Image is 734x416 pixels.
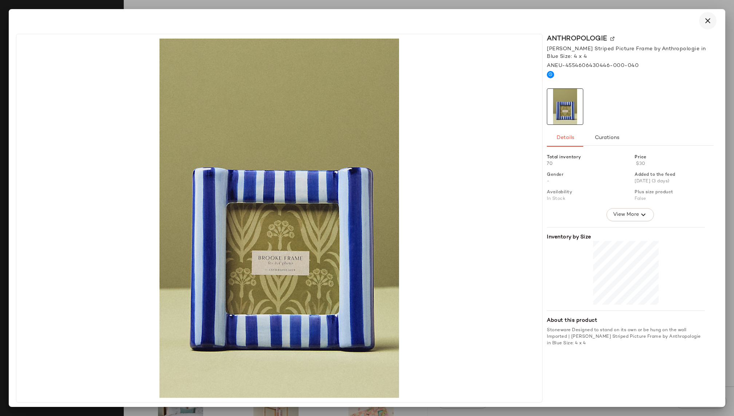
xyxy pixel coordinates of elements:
div: Stoneware Designed to stand on its own or be hung on the wall Imported | [PERSON_NAME] Striped Pi... [547,327,705,347]
span: Curations [595,135,619,141]
span: View More [613,210,639,219]
img: 99421794_040_b [547,89,583,124]
button: View More [607,208,654,221]
span: ANEU-4554606430446-000-040 [547,62,639,70]
span: Details [556,135,574,141]
span: Anthropologie [547,34,607,44]
img: svg%3e [610,37,615,41]
div: About this product [547,317,705,324]
img: 99421794_040_b [21,39,538,398]
div: Inventory by Size [547,233,705,241]
span: [PERSON_NAME] Striped Picture Frame by Anthropologie in Blue Size: 4 x 4 [547,45,714,60]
